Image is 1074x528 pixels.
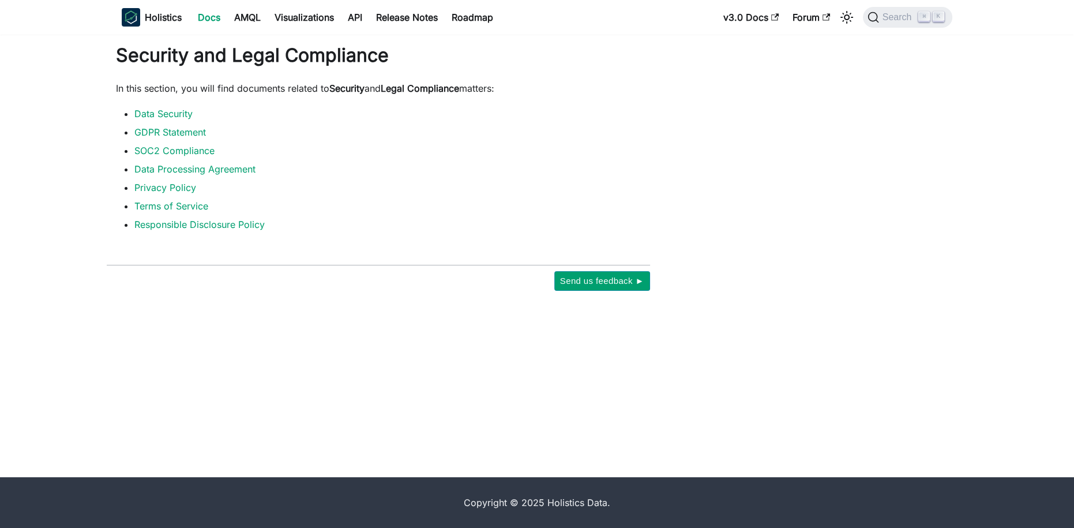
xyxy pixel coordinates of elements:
a: Terms of Service [134,200,208,212]
a: AMQL [227,8,268,27]
a: Responsible Disclosure Policy [134,219,265,230]
img: Holistics [122,8,140,27]
a: v3.0 Docs [716,8,786,27]
b: Holistics [145,10,182,24]
a: Privacy Policy [134,182,196,193]
button: Search (Command+K) [863,7,952,28]
a: Release Notes [369,8,445,27]
a: HolisticsHolistics [122,8,182,27]
a: Data Security [134,108,193,119]
span: Send us feedback ► [560,274,644,289]
button: Switch between dark and light mode (currently light mode) [838,8,856,27]
a: SOC2 Compliance [134,145,215,156]
strong: Security [329,83,365,94]
a: Docs [191,8,227,27]
a: Data Processing Agreement [134,163,256,175]
p: In this section, you will find documents related to and matters: [116,81,641,95]
a: API [341,8,369,27]
div: Copyright © 2025 Holistics Data. [170,496,904,510]
strong: Legal Compliance [381,83,459,94]
a: Visualizations [268,8,341,27]
kbd: K [933,12,944,22]
button: Send us feedback ► [554,271,650,291]
span: Search [879,12,919,23]
a: Forum [786,8,837,27]
kbd: ⌘ [918,12,930,22]
h1: Security and Legal Compliance [116,44,641,67]
a: GDPR Statement [134,126,206,138]
a: Roadmap [445,8,500,27]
